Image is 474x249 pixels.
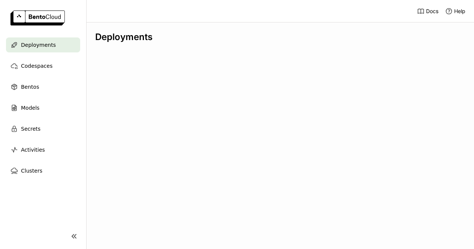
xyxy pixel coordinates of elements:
span: Help [454,8,465,15]
a: Models [6,100,80,115]
a: Secrets [6,121,80,136]
a: Clusters [6,163,80,178]
span: Bentos [21,82,39,91]
a: Activities [6,142,80,157]
div: Deployments [95,31,470,43]
span: Docs [426,8,438,15]
span: Deployments [21,40,56,49]
span: Clusters [21,166,42,175]
div: Help [445,7,465,15]
span: Secrets [21,124,40,133]
img: logo [10,10,65,25]
a: Docs [417,7,438,15]
a: Bentos [6,79,80,94]
span: Activities [21,145,45,154]
span: Models [21,103,39,112]
span: Codespaces [21,61,52,70]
